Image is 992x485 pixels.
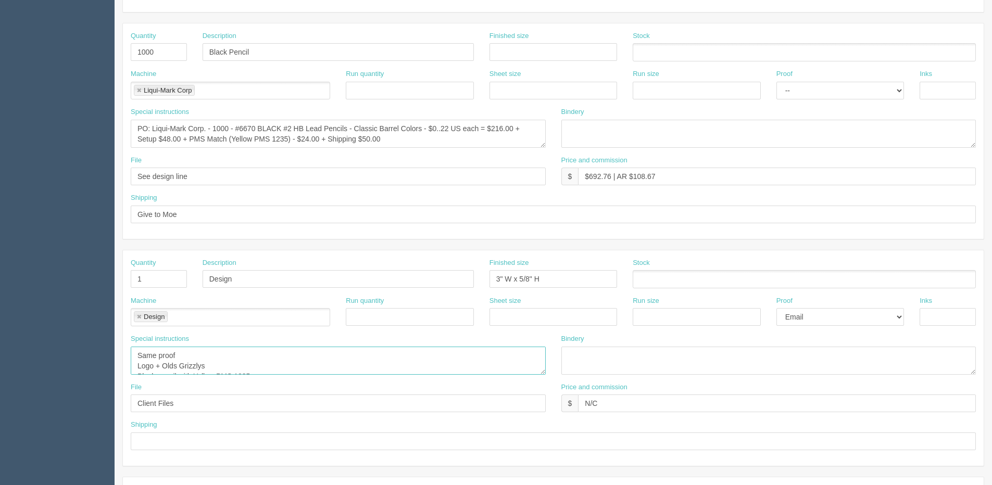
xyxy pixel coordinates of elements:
[131,31,156,41] label: Quantity
[633,296,659,306] label: Run size
[489,31,529,41] label: Finished size
[776,296,793,306] label: Proof
[131,258,156,268] label: Quantity
[776,69,793,79] label: Proof
[131,382,142,392] label: File
[131,107,189,117] label: Special instructions
[131,420,157,430] label: Shipping
[346,296,384,306] label: Run quantity
[561,394,579,412] div: $
[561,382,627,392] label: Price and commission
[561,334,584,344] label: Bindery
[131,347,546,375] textarea: Logo + Olds Grizzlys Black pencil with white Imprint
[561,107,584,117] label: Bindery
[561,156,627,165] label: Price and commission
[203,258,236,268] label: Description
[561,168,579,185] div: $
[131,334,189,344] label: Special instructions
[346,69,384,79] label: Run quantity
[489,296,521,306] label: Sheet size
[489,258,529,268] label: Finished size
[131,296,156,306] label: Machine
[131,156,142,165] label: File
[144,87,192,94] div: Liqui-Mark Corp
[920,296,932,306] label: Inks
[633,31,650,41] label: Stock
[920,69,932,79] label: Inks
[131,193,157,203] label: Shipping
[633,69,659,79] label: Run size
[489,69,521,79] label: Sheet size
[203,31,236,41] label: Description
[131,120,546,148] textarea: PO: Busrel - 1000 - #9512 BLACK Galera Pencil - $0.276 each = $276.00 + Setup $35.20 + Shipping $...
[633,258,650,268] label: Stock
[131,69,156,79] label: Machine
[144,313,165,320] div: Design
